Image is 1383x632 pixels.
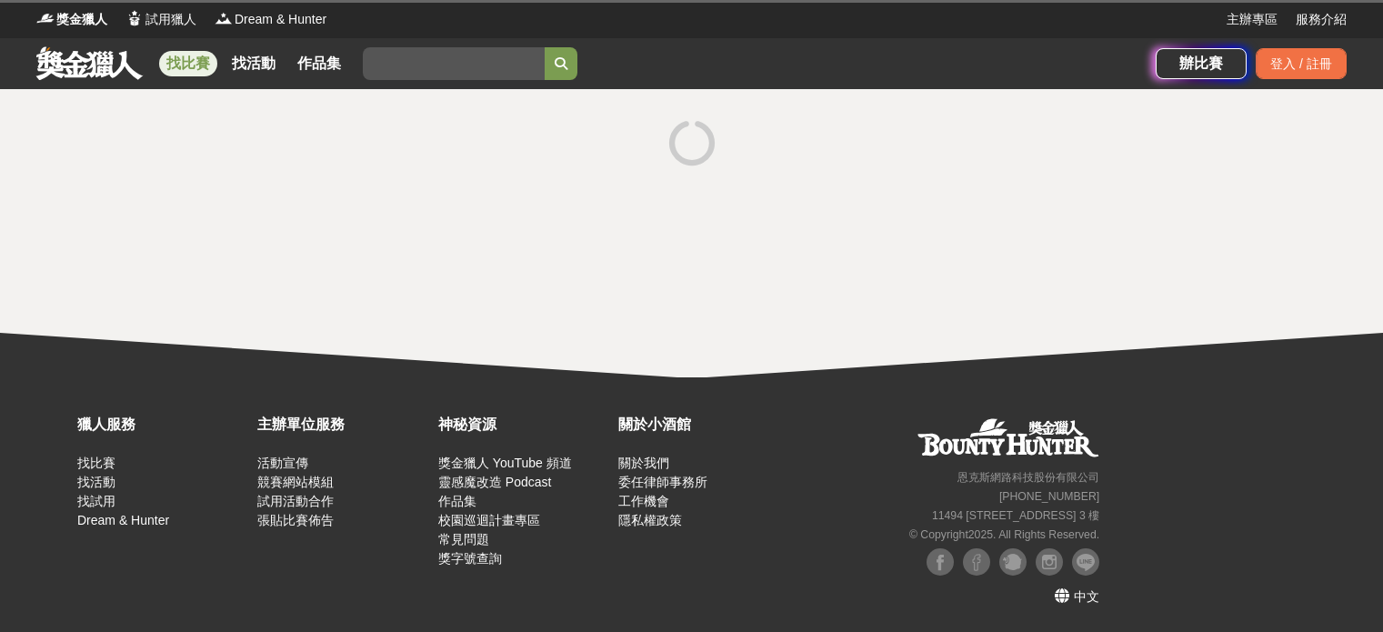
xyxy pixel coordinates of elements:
span: 試用獵人 [145,10,196,29]
a: 找試用 [77,494,115,508]
a: 作品集 [438,494,476,508]
a: 校園巡迴計畫專區 [438,513,540,527]
img: Logo [36,9,55,27]
a: 關於我們 [618,456,669,470]
a: LogoDream & Hunter [215,10,326,29]
div: 獵人服務 [77,414,248,436]
a: 獎金獵人 YouTube 頻道 [438,456,572,470]
a: 辦比賽 [1156,48,1247,79]
a: 找比賽 [159,51,217,76]
a: 找活動 [77,475,115,489]
a: 隱私權政策 [618,513,682,527]
div: 關於小酒館 [618,414,789,436]
a: 靈感魔改造 Podcast [438,475,551,489]
small: [PHONE_NUMBER] [999,490,1099,503]
img: Instagram [1036,548,1063,576]
div: 神秘資源 [438,414,609,436]
img: Facebook [927,548,954,576]
a: 作品集 [290,51,348,76]
a: 獎字號查詢 [438,551,502,566]
span: Dream & Hunter [235,10,326,29]
a: 競賽網站模組 [257,475,334,489]
a: 找活動 [225,51,283,76]
img: LINE [1072,548,1099,576]
a: 活動宣傳 [257,456,308,470]
a: 工作機會 [618,494,669,508]
a: 主辦專區 [1227,10,1278,29]
small: 11494 [STREET_ADDRESS] 3 樓 [932,509,1099,522]
div: 主辦單位服務 [257,414,428,436]
a: Logo獎金獵人 [36,10,107,29]
a: 試用活動合作 [257,494,334,508]
a: 找比賽 [77,456,115,470]
span: 獎金獵人 [56,10,107,29]
span: 中文 [1074,589,1099,604]
a: 服務介紹 [1296,10,1347,29]
img: Plurk [999,548,1027,576]
img: Facebook [963,548,990,576]
small: 恩克斯網路科技股份有限公司 [957,471,1099,484]
img: Logo [125,9,144,27]
div: 登入 / 註冊 [1256,48,1347,79]
a: 張貼比賽佈告 [257,513,334,527]
img: Logo [215,9,233,27]
a: Logo試用獵人 [125,10,196,29]
a: Dream & Hunter [77,513,169,527]
small: © Copyright 2025 . All Rights Reserved. [909,528,1099,541]
a: 委任律師事務所 [618,475,707,489]
a: 常見問題 [438,532,489,547]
